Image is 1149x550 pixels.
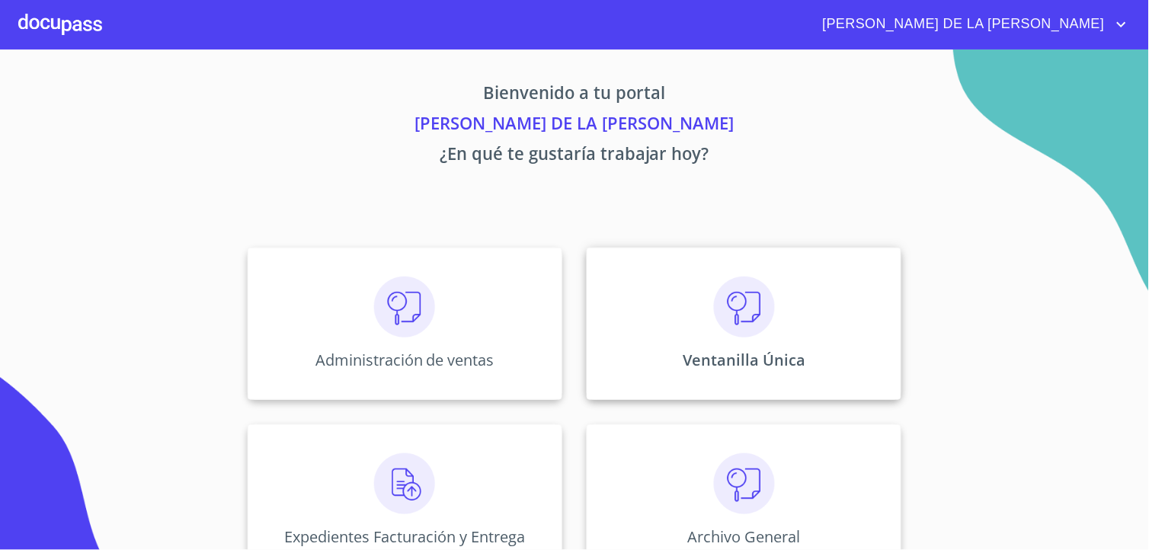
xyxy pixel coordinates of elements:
[811,12,1131,37] button: account of current user
[374,277,435,337] img: consulta.png
[284,526,525,547] p: Expedientes Facturación y Entrega
[714,453,775,514] img: consulta.png
[683,350,805,370] p: Ventanilla Única
[688,526,801,547] p: Archivo General
[714,277,775,337] img: consulta.png
[105,80,1044,110] p: Bienvenido a tu portal
[374,453,435,514] img: carga.png
[811,12,1112,37] span: [PERSON_NAME] DE LA [PERSON_NAME]
[105,141,1044,171] p: ¿En qué te gustaría trabajar hoy?
[315,350,494,370] p: Administración de ventas
[105,110,1044,141] p: [PERSON_NAME] DE LA [PERSON_NAME]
